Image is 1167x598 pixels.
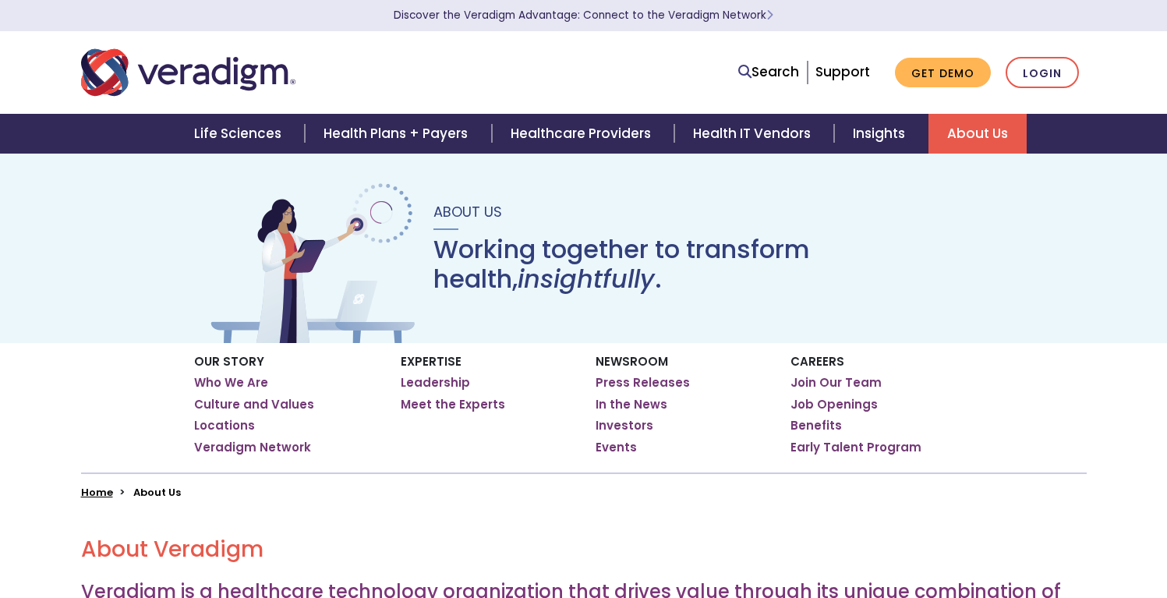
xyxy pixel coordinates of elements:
[766,8,773,23] span: Learn More
[518,261,655,296] em: insightfully
[394,8,773,23] a: Discover the Veradigm Advantage: Connect to the Veradigm NetworkLearn More
[401,397,505,412] a: Meet the Experts
[815,62,870,81] a: Support
[81,47,295,98] img: Veradigm logo
[194,397,314,412] a: Culture and Values
[305,114,491,154] a: Health Plans + Payers
[596,418,653,433] a: Investors
[401,375,470,391] a: Leadership
[433,235,960,295] h1: Working together to transform health, .
[194,440,311,455] a: Veradigm Network
[1006,57,1079,89] a: Login
[738,62,799,83] a: Search
[596,440,637,455] a: Events
[790,397,878,412] a: Job Openings
[928,114,1027,154] a: About Us
[790,375,882,391] a: Join Our Team
[433,202,502,221] span: About Us
[194,375,268,391] a: Who We Are
[596,397,667,412] a: In the News
[492,114,674,154] a: Healthcare Providers
[81,485,113,500] a: Home
[175,114,305,154] a: Life Sciences
[790,440,921,455] a: Early Talent Program
[674,114,834,154] a: Health IT Vendors
[790,418,842,433] a: Benefits
[81,536,1087,563] h2: About Veradigm
[596,375,690,391] a: Press Releases
[834,114,928,154] a: Insights
[895,58,991,88] a: Get Demo
[194,418,255,433] a: Locations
